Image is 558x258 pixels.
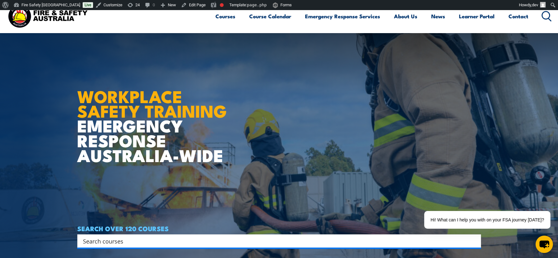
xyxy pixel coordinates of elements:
[220,3,224,7] div: Needs improvement
[77,73,232,162] h1: EMERGENCY RESPONSE AUSTRALIA-WIDE
[470,237,479,245] button: Search magnifier button
[532,3,538,7] span: dev
[424,211,550,229] div: Hi! What can I help you with on your FSA journey [DATE]?
[215,8,235,25] a: Courses
[394,8,417,25] a: About Us
[84,237,468,245] form: Search form
[508,8,528,25] a: Contact
[536,236,553,253] button: chat-button
[459,8,495,25] a: Learner Portal
[83,236,467,246] input: Search input
[431,8,445,25] a: News
[77,225,481,232] h4: SEARCH OVER 120 COURSES
[247,3,267,7] span: page.php
[77,83,227,124] strong: WORKPLACE SAFETY TRAINING
[83,2,93,8] a: Live
[249,8,291,25] a: Course Calendar
[305,8,380,25] a: Emergency Response Services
